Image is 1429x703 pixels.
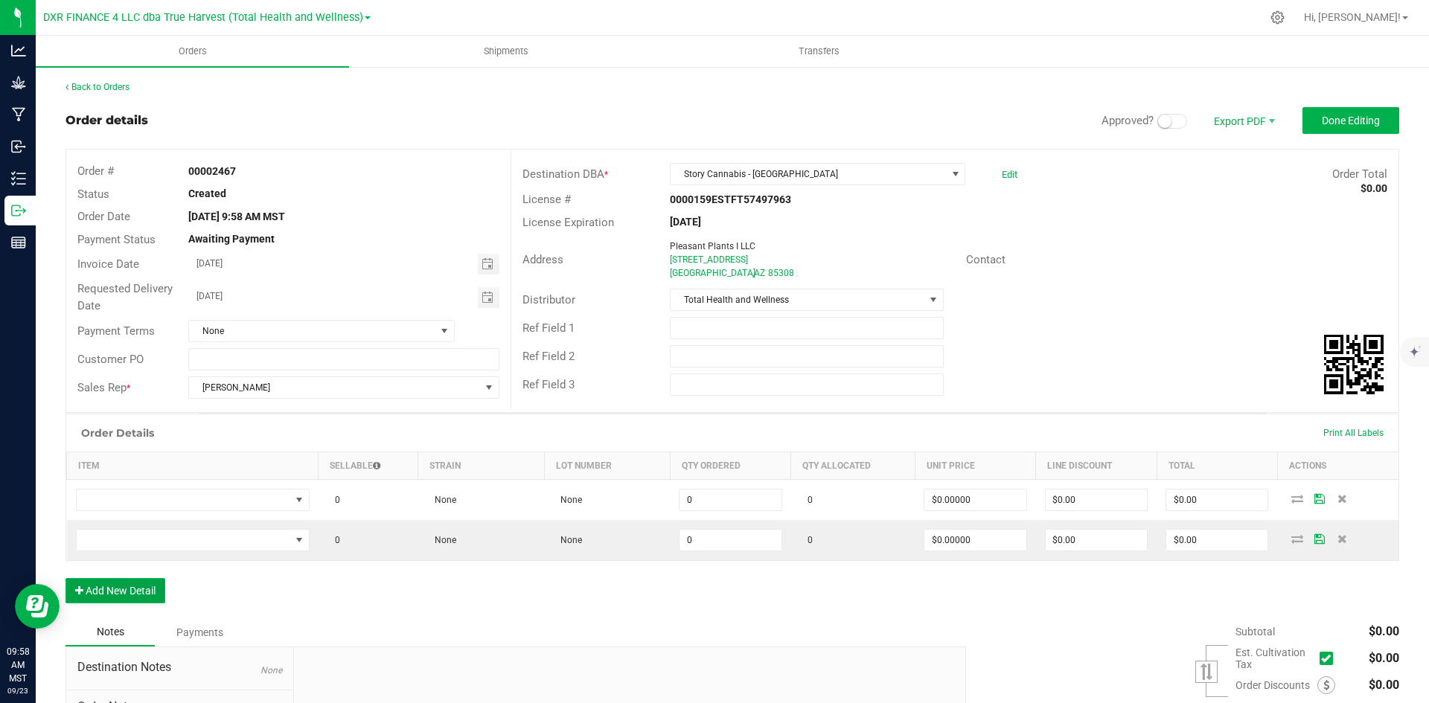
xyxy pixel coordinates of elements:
span: None [427,495,456,505]
input: 0 [1046,489,1147,510]
span: Order # [77,164,114,178]
input: 0 [924,530,1026,550]
span: Distributor [522,293,575,306]
th: Qty Ordered [670,452,790,480]
span: Save Order Detail [1308,494,1331,503]
span: Print All Labels [1323,428,1384,438]
span: Total Health and Wellness [671,289,924,310]
span: Est. Cultivation Tax [1235,646,1314,670]
span: License # [522,193,571,206]
span: Requested Delivery Date [77,282,173,312]
strong: Created [188,187,226,199]
input: 0 [924,489,1026,510]
th: Item [67,452,319,480]
span: Invoice Date [77,257,139,271]
a: Shipments [349,36,662,67]
span: Done Editing [1322,115,1380,126]
span: Transfers [779,45,860,58]
th: Qty Allocated [791,452,915,480]
p: 09:58 AM MST [7,645,29,685]
strong: $0.00 [1361,182,1387,194]
inline-svg: Grow [11,75,26,90]
span: Pleasant Plants I LLC [670,241,755,251]
inline-svg: Reports [11,235,26,250]
span: Story Cannabis - [GEOGRAPHIC_DATA] [671,164,946,184]
span: Customer PO [77,353,144,366]
span: AZ [754,268,765,278]
span: Address [522,253,563,266]
qrcode: 00002467 [1324,335,1384,394]
span: None [260,665,282,675]
strong: [DATE] [670,216,701,228]
li: Export PDF [1198,107,1288,134]
span: Toggle calendar [478,254,499,275]
span: Subtotal [1235,626,1275,638]
span: Ref Field 3 [522,378,575,391]
span: [GEOGRAPHIC_DATA] [670,268,755,278]
button: Done Editing [1302,107,1399,134]
span: Ref Field 2 [522,350,575,363]
th: Total [1157,452,1277,480]
span: Ref Field 1 [522,321,575,335]
img: Scan me! [1324,335,1384,394]
span: Destination DBA [522,167,604,181]
inline-svg: Manufacturing [11,107,26,122]
span: , [752,268,754,278]
span: License Expiration [522,216,614,229]
span: Delete Order Detail [1331,494,1353,503]
span: Hi, [PERSON_NAME]! [1304,11,1401,23]
span: [STREET_ADDRESS] [670,254,748,265]
span: Order Discounts [1235,679,1317,691]
a: Transfers [662,36,976,67]
span: Order Total [1332,167,1387,181]
p: 09/23 [7,685,29,696]
th: Unit Price [915,452,1035,480]
span: NO DATA FOUND [76,489,310,511]
span: Delete Order Detail [1331,534,1353,543]
th: Strain [418,452,544,480]
span: $0.00 [1369,651,1399,665]
span: Status [77,187,109,201]
inline-svg: Outbound [11,203,26,218]
span: Payment Status [77,233,156,246]
div: Manage settings [1268,10,1287,25]
span: Approved? [1102,114,1154,127]
span: $0.00 [1369,624,1399,638]
a: Edit [1002,169,1017,180]
span: Calculate cultivation tax [1320,649,1340,669]
input: 0 [680,530,781,550]
span: None [189,321,435,341]
strong: Awaiting Payment [188,233,275,245]
span: Shipments [464,45,549,58]
span: 0 [327,495,340,505]
strong: 0000159ESTFT57497963 [670,193,791,205]
span: NO DATA FOUND [76,529,310,551]
span: None [553,535,582,545]
span: [PERSON_NAME] [189,377,479,398]
a: Orders [36,36,349,67]
span: Destination Notes [77,658,282,676]
input: 0 [1046,530,1147,550]
span: 0 [800,495,813,505]
span: None [553,495,582,505]
span: Toggle calendar [478,287,499,308]
button: Add New Detail [65,578,165,603]
span: 0 [327,535,340,545]
span: Save Order Detail [1308,534,1331,543]
a: Back to Orders [65,82,130,92]
strong: 00002467 [188,165,236,177]
input: 0 [1166,489,1267,510]
h1: Order Details [81,427,154,439]
th: Line Discount [1036,452,1157,480]
inline-svg: Analytics [11,43,26,58]
input: 0 [680,489,781,510]
span: Contact [966,253,1006,266]
span: $0.00 [1369,678,1399,692]
span: 85308 [768,268,794,278]
inline-svg: Inbound [11,139,26,154]
span: Order Date [77,210,130,223]
span: 0 [800,535,813,545]
th: Sellable [319,452,418,480]
span: Payment Terms [77,324,155,338]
